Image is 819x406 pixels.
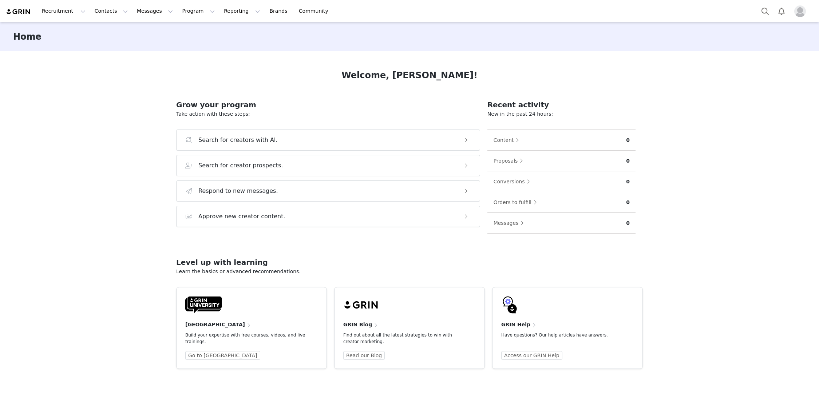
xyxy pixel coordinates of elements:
[341,69,478,82] h1: Welcome, [PERSON_NAME]!
[626,219,630,227] p: 0
[176,180,480,202] button: Respond to new messages.
[13,30,41,43] h3: Home
[198,187,278,195] h3: Respond to new messages.
[294,3,336,19] a: Community
[487,110,636,118] p: New in the past 24 hours:
[790,5,813,17] button: Profile
[343,321,372,329] h4: GRIN Blog
[773,3,790,19] button: Notifications
[6,8,31,15] img: grin logo
[343,332,464,345] p: Find out about all the latest strategies to win with creator marketing.
[198,212,285,221] h3: Approve new creator content.
[626,157,630,165] p: 0
[198,136,278,144] h3: Search for creators with AI.
[176,257,643,268] h2: Level up with learning
[501,332,622,338] p: Have questions? Our help articles have answers.
[132,3,177,19] button: Messages
[487,99,636,110] h2: Recent activity
[626,199,630,206] p: 0
[176,110,480,118] p: Take action with these steps:
[37,3,90,19] button: Recruitment
[176,206,480,227] button: Approve new creator content.
[185,296,222,314] img: GRIN-University-Logo-Black.svg
[493,196,541,208] button: Orders to fulfill
[343,296,380,314] img: grin-logo-black.svg
[176,155,480,176] button: Search for creator prospects.
[493,134,523,146] button: Content
[626,136,630,144] p: 0
[90,3,132,19] button: Contacts
[343,351,385,360] a: Read our Blog
[185,351,260,360] a: Go to [GEOGRAPHIC_DATA]
[198,161,283,170] h3: Search for creator prospects.
[501,296,519,314] img: GRIN-help-icon.svg
[501,321,530,329] h4: GRIN Help
[219,3,265,19] button: Reporting
[493,217,528,229] button: Messages
[493,155,527,167] button: Proposals
[757,3,773,19] button: Search
[176,99,480,110] h2: Grow your program
[185,321,245,329] h4: [GEOGRAPHIC_DATA]
[185,332,306,345] p: Build your expertise with free courses, videos, and live trainings.
[265,3,294,19] a: Brands
[178,3,219,19] button: Program
[501,351,562,360] a: Access our GRIN Help
[626,178,630,186] p: 0
[794,5,806,17] img: placeholder-profile.jpg
[176,130,480,151] button: Search for creators with AI.
[493,176,534,187] button: Conversions
[176,268,643,275] p: Learn the basics or advanced recommendations.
